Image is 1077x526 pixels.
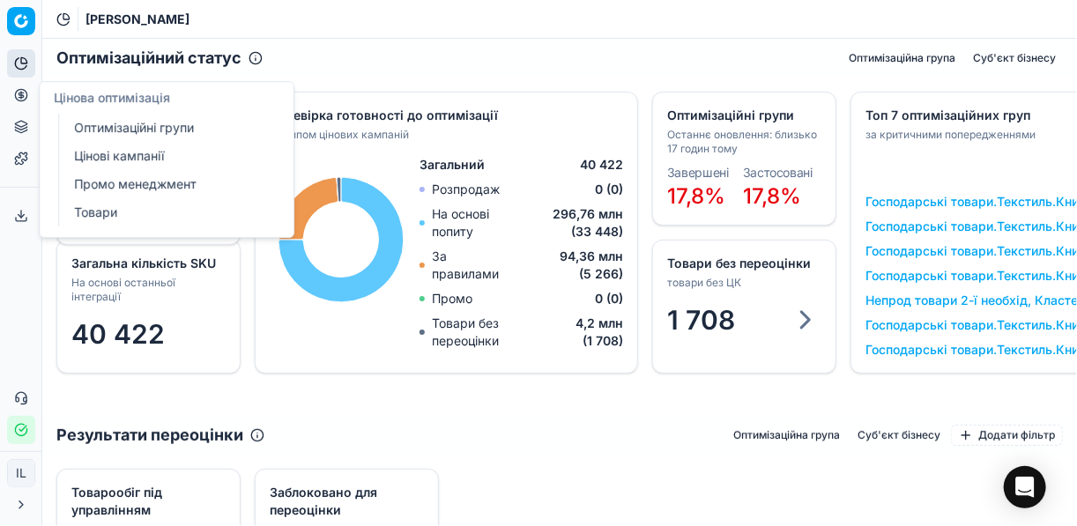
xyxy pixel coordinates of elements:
[432,290,472,307] p: Промо
[420,156,485,174] span: Загальний
[667,255,818,272] div: Товари без переоцінки
[56,423,243,448] h2: Результати переоцінки
[67,115,272,140] a: Оптимізаційні групи
[667,304,735,336] span: 1 708
[67,200,272,225] a: Товари
[67,172,272,196] a: Промо менеджмент
[432,181,500,198] p: Розпродаж
[850,425,947,446] button: Суб'єкт бізнесу
[595,181,623,198] span: 0 (0)
[667,183,725,209] span: 17,8%
[580,156,623,174] span: 40 422
[546,315,623,350] span: 4,2 млн (1 708)
[743,167,813,179] dt: Застосовані
[516,205,623,241] span: 296,76 млн (33 448)
[270,484,420,519] div: Заблоковано для переоцінки
[270,128,620,142] div: За типом цінових кампаній
[270,107,620,124] div: Перевірка готовності до оптимізації
[667,167,729,179] dt: Завершені
[1004,466,1046,508] div: Open Intercom Messenger
[54,90,170,105] span: Цінова оптимізація
[951,425,1063,446] button: Додати фільтр
[71,318,165,350] span: 40 422
[743,183,801,209] span: 17,8%
[667,128,818,156] div: Останнє оновлення: близько 17 годин тому
[85,11,189,28] span: [PERSON_NAME]
[432,248,515,283] p: За правилами
[667,276,818,290] div: товари без ЦК
[71,276,222,304] div: На основі останньої інтеграції
[432,315,546,350] p: Товари без переоцінки
[7,459,35,487] button: IL
[71,255,222,272] div: Загальна кількість SKU
[966,48,1063,69] button: Суб'єкт бізнесу
[71,484,222,519] div: Товарообіг під управлінням
[726,425,847,446] button: Оптимізаційна група
[667,107,818,124] div: Оптимізаційні групи
[515,248,623,283] span: 94,36 млн (5 266)
[595,290,623,307] span: 0 (0)
[85,11,189,28] nav: breadcrumb
[67,144,272,168] a: Цінові кампанії
[8,460,34,486] span: IL
[56,46,241,70] h2: Оптимізаційний статус
[432,205,516,241] p: На основі попиту
[842,48,962,69] button: Оптимізаційна група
